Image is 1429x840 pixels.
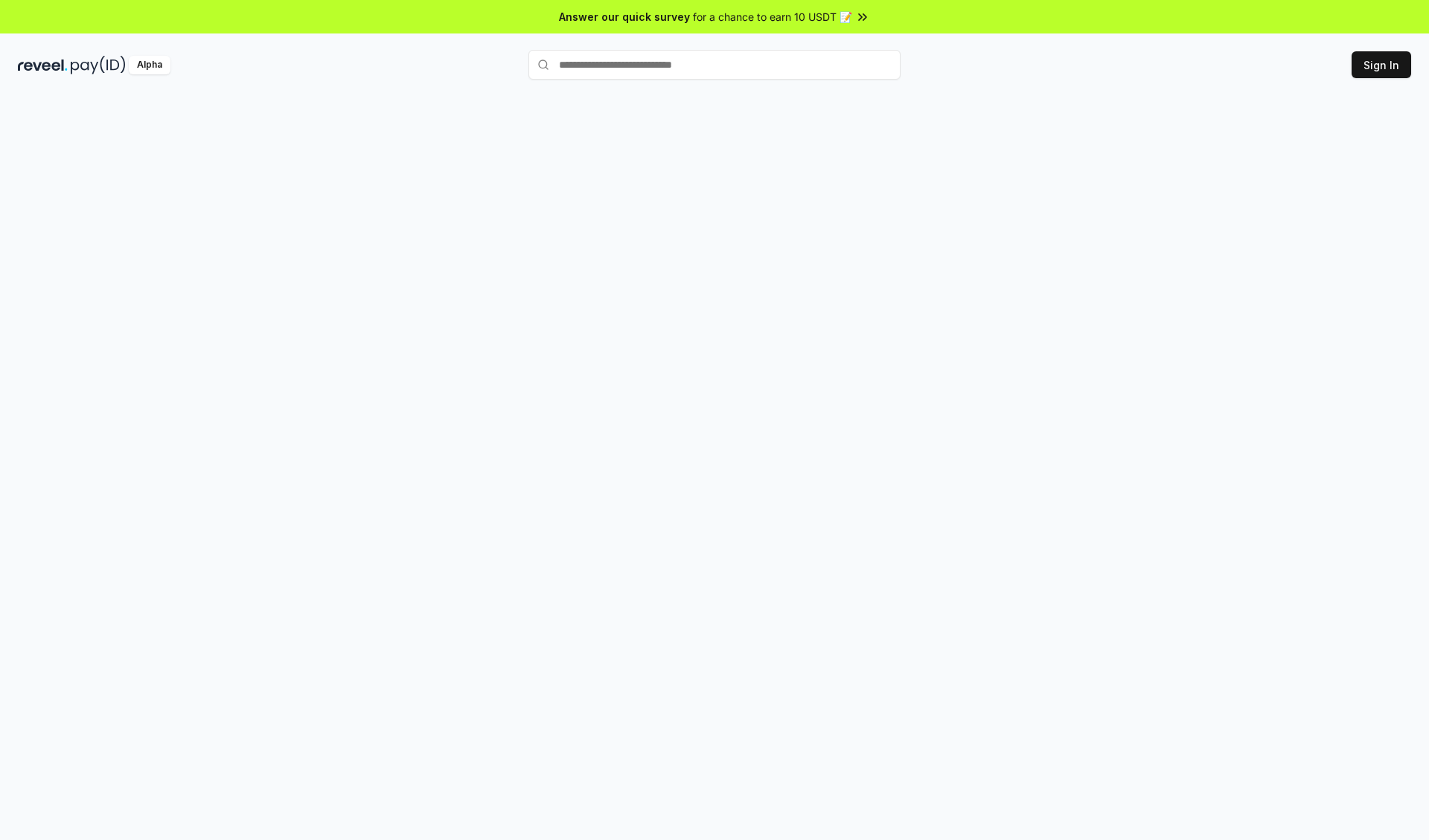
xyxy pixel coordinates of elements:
span: for a chance to earn 10 USDT 📝 [693,9,852,25]
img: reveel_dark [18,56,68,74]
div: Alpha [129,56,170,74]
button: Sign In [1352,51,1411,78]
span: Answer our quick survey [559,9,690,25]
img: pay_id [71,56,126,74]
